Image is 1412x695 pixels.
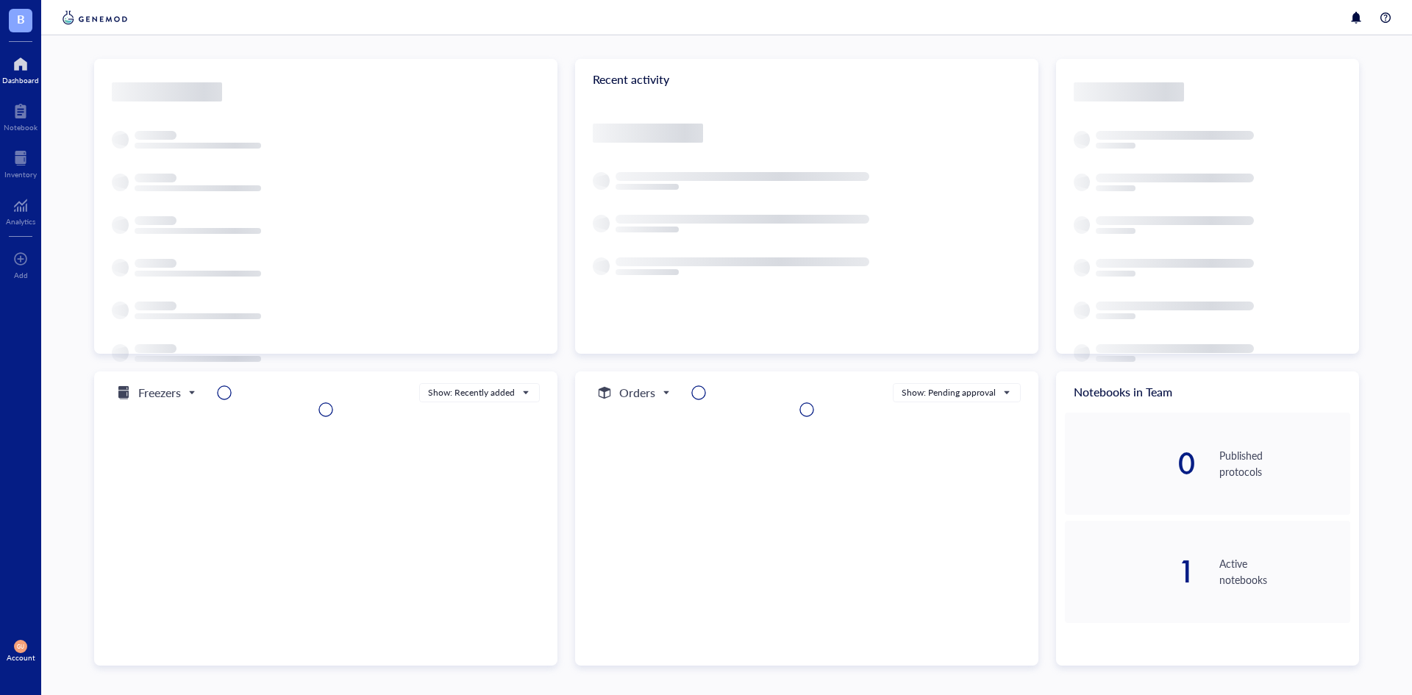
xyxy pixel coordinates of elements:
div: Notebook [4,123,38,132]
h5: Orders [619,384,655,402]
div: Recent activity [575,59,1038,100]
img: genemod-logo [59,9,131,26]
a: Analytics [6,193,35,226]
div: Inventory [4,170,37,179]
span: B [17,10,25,28]
div: 1 [1065,557,1196,586]
div: Analytics [6,217,35,226]
h5: Freezers [138,384,181,402]
div: Add [14,271,28,279]
a: Inventory [4,146,37,179]
div: Published protocols [1219,447,1350,480]
div: Notebooks in Team [1056,371,1359,413]
div: Active notebooks [1219,555,1350,588]
div: Account [7,653,35,662]
a: Dashboard [2,52,39,85]
div: Show: Recently added [428,386,515,399]
span: GU [17,644,24,649]
div: 0 [1065,449,1196,478]
div: Show: Pending approval [902,386,996,399]
div: Dashboard [2,76,39,85]
a: Notebook [4,99,38,132]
